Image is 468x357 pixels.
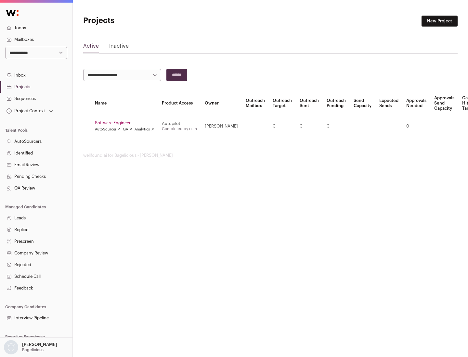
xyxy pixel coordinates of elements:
[4,340,18,354] img: nopic.png
[91,92,158,115] th: Name
[402,92,430,115] th: Approvals Needed
[95,120,154,126] a: Software Engineer
[162,121,197,126] div: Autopilot
[83,16,208,26] h1: Projects
[269,115,296,138] td: 0
[83,153,458,158] footer: wellfound:ai for Bagelicious - [PERSON_NAME]
[402,115,430,138] td: 0
[162,127,197,131] a: Completed by csm
[135,127,154,132] a: Analytics ↗
[22,347,44,352] p: Bagelicious
[158,92,201,115] th: Product Access
[323,92,350,115] th: Outreach Pending
[375,92,402,115] th: Expected Sends
[3,6,22,19] img: Wellfound
[109,42,129,53] a: Inactive
[83,42,99,53] a: Active
[3,340,58,354] button: Open dropdown
[323,115,350,138] td: 0
[201,92,242,115] th: Owner
[201,115,242,138] td: [PERSON_NAME]
[242,92,269,115] th: Outreach Mailbox
[269,92,296,115] th: Outreach Target
[422,16,458,27] a: New Project
[95,127,120,132] a: AutoSourcer ↗
[5,108,45,114] div: Project Context
[296,92,323,115] th: Outreach Sent
[22,342,57,347] p: [PERSON_NAME]
[123,127,132,132] a: QA ↗
[350,92,375,115] th: Send Capacity
[296,115,323,138] td: 0
[430,92,458,115] th: Approvals Send Capacity
[5,106,54,116] button: Open dropdown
